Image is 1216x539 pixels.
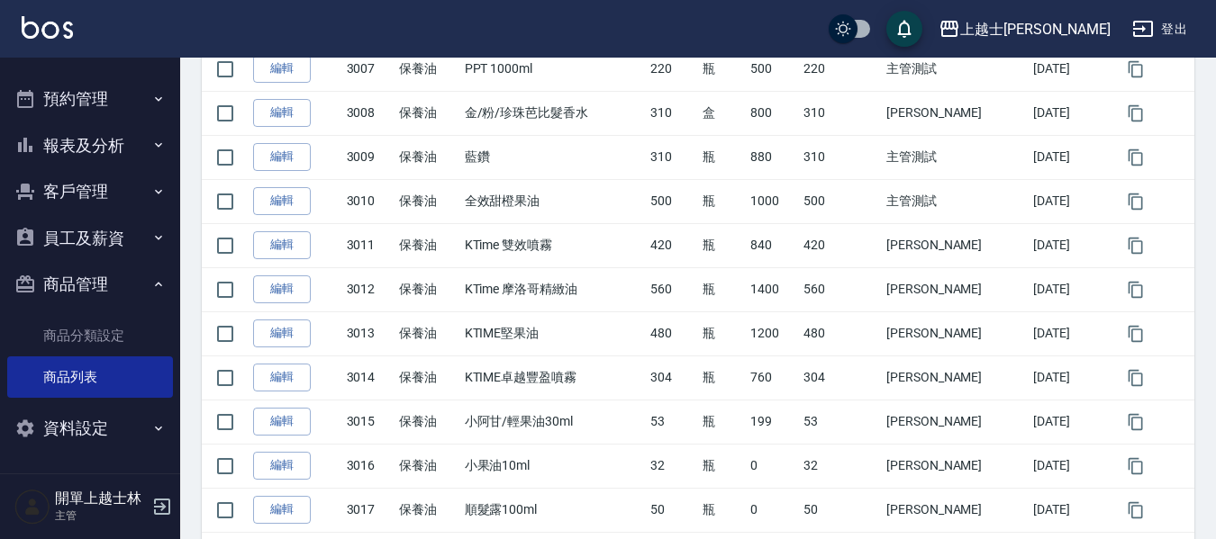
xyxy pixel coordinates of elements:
[342,311,395,355] td: 3013
[1029,223,1112,267] td: [DATE]
[799,91,882,135] td: 310
[1029,355,1112,400] td: [DATE]
[253,99,311,127] a: 編輯
[460,135,646,179] td: 藍鑽
[698,444,746,488] td: 瓶
[22,16,73,39] img: Logo
[799,223,882,267] td: 420
[342,444,395,488] td: 3016
[395,267,460,311] td: 保養油
[646,444,699,488] td: 32
[698,400,746,444] td: 瓶
[882,135,1029,179] td: 主管測試
[646,267,699,311] td: 560
[646,47,699,91] td: 220
[882,444,1029,488] td: [PERSON_NAME]
[746,488,799,532] td: 0
[746,135,799,179] td: 880
[960,18,1111,40] div: 上越士[PERSON_NAME]
[746,400,799,444] td: 199
[253,364,311,391] a: 編輯
[460,91,646,135] td: 金/粉/珍珠芭比髮香水
[746,179,799,223] td: 1000
[646,400,699,444] td: 53
[253,319,311,347] a: 編輯
[1029,400,1112,444] td: [DATE]
[799,311,882,355] td: 480
[7,215,173,262] button: 員工及薪資
[931,11,1118,48] button: 上越士[PERSON_NAME]
[698,267,746,311] td: 瓶
[7,356,173,398] a: 商品列表
[253,452,311,480] a: 編輯
[646,135,699,179] td: 310
[882,267,1029,311] td: [PERSON_NAME]
[882,91,1029,135] td: [PERSON_NAME]
[342,355,395,400] td: 3014
[746,91,799,135] td: 800
[460,47,646,91] td: PPT 1000ml
[460,267,646,311] td: KTime 摩洛哥精緻油
[460,355,646,400] td: KTIME卓越豐盈噴霧
[799,488,882,532] td: 50
[460,488,646,532] td: 順髮露100ml
[55,490,147,508] h5: 開單上越士林
[395,47,460,91] td: 保養油
[646,179,699,223] td: 500
[395,444,460,488] td: 保養油
[253,408,311,436] a: 編輯
[882,400,1029,444] td: [PERSON_NAME]
[1029,444,1112,488] td: [DATE]
[799,179,882,223] td: 500
[886,11,922,47] button: save
[698,223,746,267] td: 瓶
[698,488,746,532] td: 瓶
[460,179,646,223] td: 全效甜橙果油
[1029,179,1112,223] td: [DATE]
[698,311,746,355] td: 瓶
[342,488,395,532] td: 3017
[646,223,699,267] td: 420
[799,400,882,444] td: 53
[253,231,311,259] a: 編輯
[698,179,746,223] td: 瓶
[646,311,699,355] td: 480
[253,187,311,215] a: 編輯
[395,179,460,223] td: 保養油
[1029,267,1112,311] td: [DATE]
[460,311,646,355] td: KTIME堅果油
[395,355,460,400] td: 保養油
[395,91,460,135] td: 保養油
[7,261,173,308] button: 商品管理
[646,91,699,135] td: 310
[746,223,799,267] td: 840
[1029,47,1112,91] td: [DATE]
[882,355,1029,400] td: [PERSON_NAME]
[1125,13,1194,46] button: 登出
[253,55,311,83] a: 編輯
[746,311,799,355] td: 1200
[395,400,460,444] td: 保養油
[342,223,395,267] td: 3011
[253,496,311,524] a: 編輯
[342,267,395,311] td: 3012
[1029,135,1112,179] td: [DATE]
[746,47,799,91] td: 500
[698,91,746,135] td: 盒
[799,267,882,311] td: 560
[7,76,173,122] button: 預約管理
[395,488,460,532] td: 保養油
[253,275,311,303] a: 編輯
[342,400,395,444] td: 3015
[799,444,882,488] td: 32
[460,444,646,488] td: 小果油10ml
[799,47,882,91] td: 220
[395,135,460,179] td: 保養油
[7,315,173,356] a: 商品分類設定
[342,47,395,91] td: 3007
[342,91,395,135] td: 3008
[395,223,460,267] td: 保養油
[882,179,1029,223] td: 主管測試
[460,223,646,267] td: KTime 雙效噴霧
[698,355,746,400] td: 瓶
